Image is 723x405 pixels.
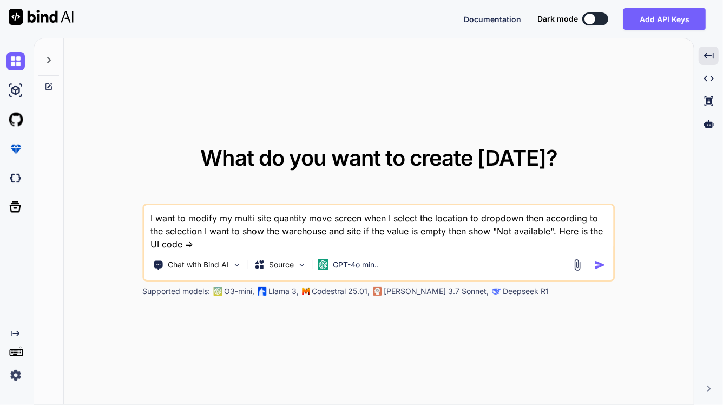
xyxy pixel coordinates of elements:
img: settings [6,366,25,384]
p: Source [270,259,294,270]
img: claude [373,287,382,296]
span: Dark mode [537,14,578,24]
p: O3-mini, [225,286,255,297]
button: Add API Keys [623,8,706,30]
span: What do you want to create [DATE]? [200,145,558,171]
p: Supported models: [143,286,211,297]
img: claude [492,287,501,296]
img: Pick Tools [233,260,242,270]
img: icon [595,259,606,271]
button: Documentation [464,14,521,25]
img: Bind AI [9,9,74,25]
img: Mistral-AI [303,288,310,295]
p: [PERSON_NAME] 3.7 Sonnet, [384,286,489,297]
p: Chat with Bind AI [168,259,229,270]
textarea: I want to modify my multi site quantity move screen when I select the location to dropdown then a... [144,205,614,251]
img: ai-studio [6,81,25,100]
img: darkCloudIdeIcon [6,169,25,187]
span: Documentation [464,15,521,24]
img: premium [6,140,25,158]
img: GPT-4 [214,287,222,296]
p: Llama 3, [269,286,299,297]
p: GPT-4o min.. [333,259,379,270]
img: GPT-4o mini [318,259,329,270]
p: Deepseek R1 [503,286,549,297]
img: attachment [571,259,584,271]
img: chat [6,52,25,70]
img: githubLight [6,110,25,129]
p: Codestral 25.01, [312,286,370,297]
img: Llama2 [258,287,267,296]
img: Pick Models [298,260,307,270]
